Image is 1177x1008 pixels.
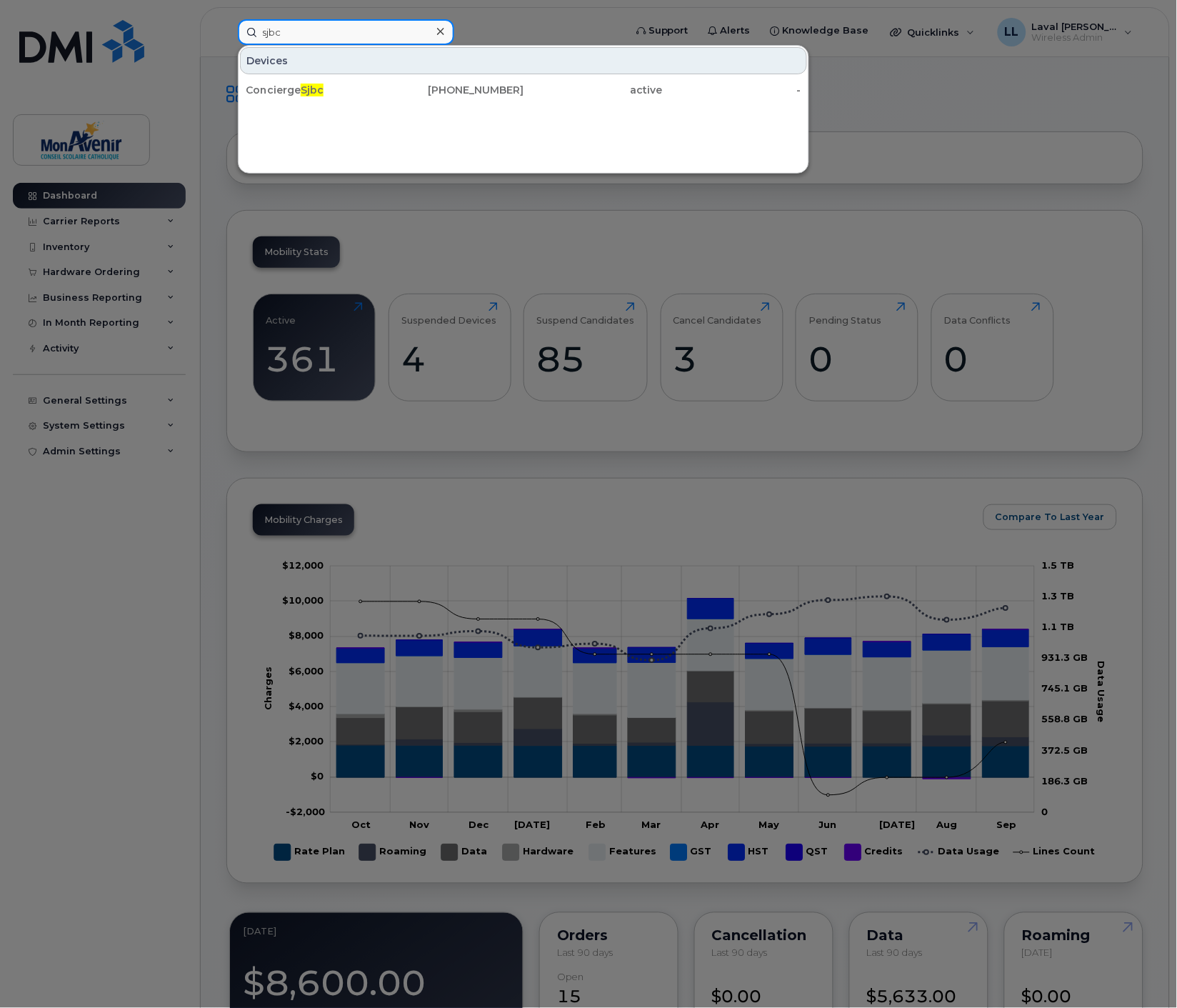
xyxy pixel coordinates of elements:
div: Devices [240,47,807,74]
div: Concierge [246,83,385,97]
a: ConciergeSjbc[PHONE_NUMBER]active- [240,77,807,103]
div: [PHONE_NUMBER] [385,83,524,97]
div: active [524,83,663,97]
span: Sjbc [301,84,324,96]
div: - [663,83,802,97]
